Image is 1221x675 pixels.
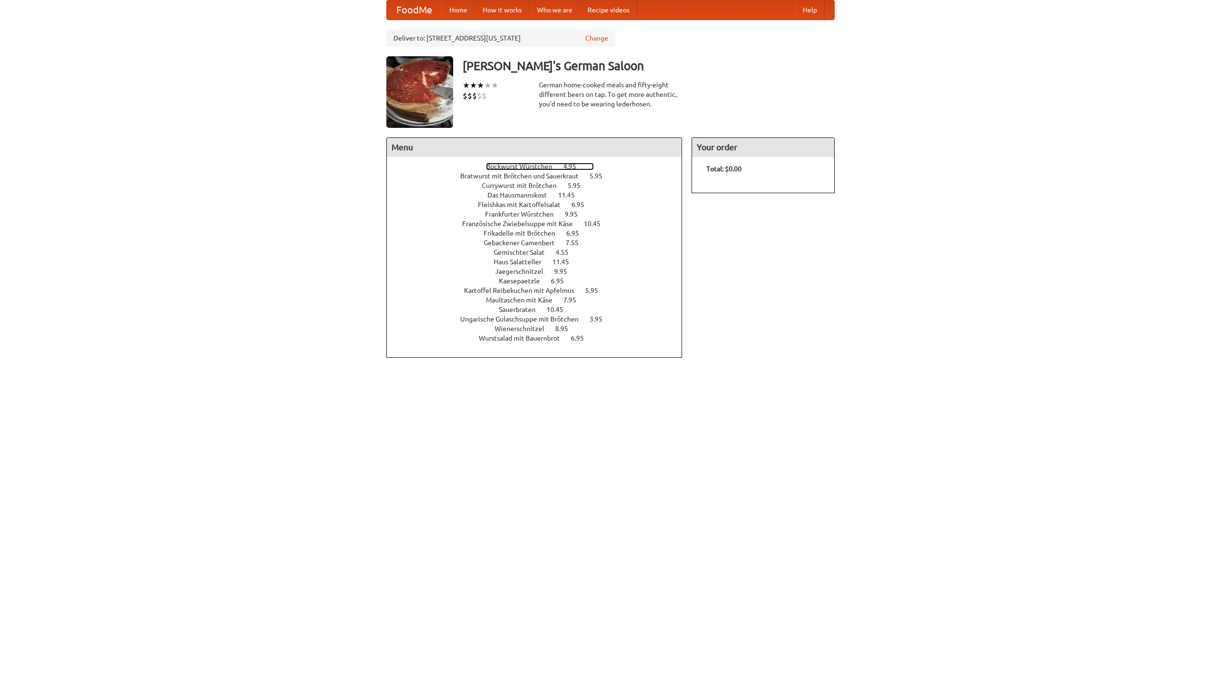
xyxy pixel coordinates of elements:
[486,296,594,304] a: Maultaschen mit Käse 7.95
[585,287,608,294] span: 5.95
[499,277,581,285] a: Kaesepaetzle 6.95
[485,210,563,218] span: Frankfurter Würstchen
[475,0,529,20] a: How it works
[584,220,610,228] span: 10.45
[494,249,554,256] span: Gemischter Salat
[386,56,453,128] img: angular.jpg
[484,229,597,237] a: Frikadelle mit Brötchen 6.95
[462,220,582,228] span: Französische Zwiebelsuppe mit Käse
[580,0,637,20] a: Recipe videos
[460,315,620,323] a: Ungarische Gulaschsuppe mit Brötchen 3.95
[529,0,580,20] a: Who we are
[482,91,486,101] li: $
[463,80,470,91] li: ★
[486,163,594,170] a: Bockwurst Würstchen 4.95
[565,210,587,218] span: 9.95
[464,287,616,294] a: Kartoffel Reibekuchen mit Apfelmus 5.95
[460,172,588,180] span: Bratwurst mit Brötchen und Sauerkraut
[552,258,579,266] span: 11.45
[555,325,578,332] span: 8.95
[547,306,573,313] span: 10.45
[795,0,825,20] a: Help
[551,277,573,285] span: 6.95
[482,182,566,189] span: Currywurst mit Brötchen
[563,163,586,170] span: 4.95
[462,220,618,228] a: Französische Zwiebelsuppe mit Käse 10.45
[706,165,742,173] b: Total: $0.00
[539,80,682,109] div: German home-cooked meals and fifty-eight different beers on tap. To get more authentic, you'd nee...
[463,56,835,75] h3: [PERSON_NAME]'s German Saloon
[477,91,482,101] li: $
[484,229,565,237] span: Frikadelle mit Brötchen
[491,80,498,91] li: ★
[485,210,595,218] a: Frankfurter Würstchen 9.95
[478,201,570,208] span: Fleishkas mit Kartoffelsalat
[472,91,477,101] li: $
[477,80,484,91] li: ★
[487,191,592,199] a: Das Hausmannskost 11.45
[566,239,588,247] span: 7.55
[554,268,577,275] span: 9.95
[484,80,491,91] li: ★
[495,325,554,332] span: Wienerschnitzel
[556,249,578,256] span: 4.55
[590,315,612,323] span: 3.95
[387,138,682,157] h4: Menu
[460,172,620,180] a: Bratwurst mit Brötchen und Sauerkraut 5.95
[495,325,586,332] a: Wienerschnitzel 8.95
[499,306,545,313] span: Sauerbraten
[558,191,584,199] span: 11.45
[590,172,612,180] span: 5.95
[499,277,549,285] span: Kaesepaetzle
[495,268,585,275] a: Jaegerschnitzel 9.95
[484,239,564,247] span: Gebackener Camenbert
[386,30,615,47] div: Deliver to: [STREET_ADDRESS][US_STATE]
[467,91,472,101] li: $
[479,334,569,342] span: Wurstsalad mit Bauernbrot
[470,80,477,91] li: ★
[487,191,557,199] span: Das Hausmannskost
[494,258,551,266] span: Haus Salatteller
[464,287,584,294] span: Kartoffel Reibekuchen mit Apfelmus
[494,249,586,256] a: Gemischter Salat 4.55
[494,258,587,266] a: Haus Salatteller 11.45
[484,239,596,247] a: Gebackener Camenbert 7.55
[442,0,475,20] a: Home
[571,334,593,342] span: 6.95
[495,268,553,275] span: Jaegerschnitzel
[482,182,598,189] a: Currywurst mit Brötchen 5.95
[486,163,562,170] span: Bockwurst Würstchen
[566,229,589,237] span: 6.95
[387,0,442,20] a: FoodMe
[571,201,594,208] span: 6.95
[568,182,590,189] span: 5.95
[486,296,562,304] span: Maultaschen mit Käse
[478,201,602,208] a: Fleishkas mit Kartoffelsalat 6.95
[563,296,586,304] span: 7.95
[692,138,834,157] h4: Your order
[463,91,467,101] li: $
[499,306,581,313] a: Sauerbraten 10.45
[479,334,601,342] a: Wurstsalad mit Bauernbrot 6.95
[460,315,588,323] span: Ungarische Gulaschsuppe mit Brötchen
[585,33,608,43] a: Change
